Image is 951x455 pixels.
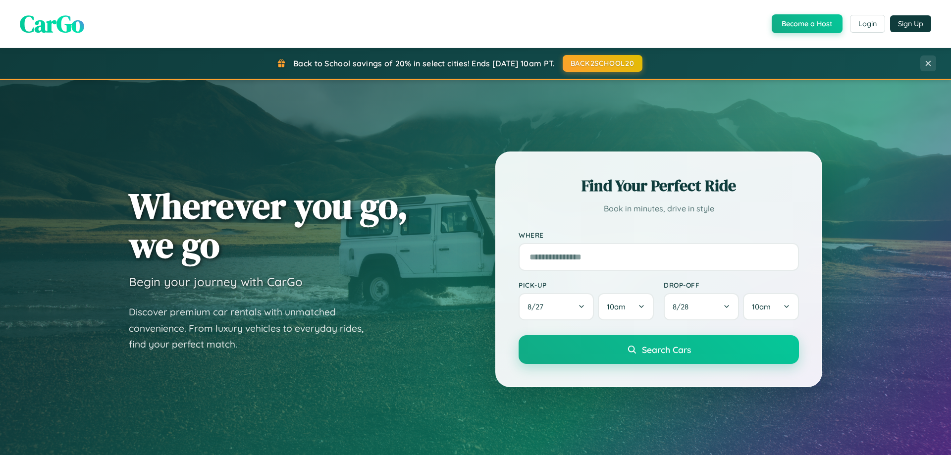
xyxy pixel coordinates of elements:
p: Book in minutes, drive in style [519,202,799,216]
label: Drop-off [664,281,799,289]
button: Sign Up [890,15,931,32]
span: Search Cars [642,344,691,355]
button: 10am [598,293,654,320]
button: 8/27 [519,293,594,320]
button: BACK2SCHOOL20 [563,55,642,72]
span: 8 / 28 [673,302,693,311]
p: Discover premium car rentals with unmatched convenience. From luxury vehicles to everyday rides, ... [129,304,376,353]
h3: Begin your journey with CarGo [129,274,303,289]
button: Search Cars [519,335,799,364]
label: Where [519,231,799,239]
span: 10am [607,302,626,311]
span: 8 / 27 [528,302,548,311]
button: 10am [743,293,799,320]
button: Login [850,15,885,33]
span: Back to School savings of 20% in select cities! Ends [DATE] 10am PT. [293,58,555,68]
span: 10am [752,302,771,311]
span: CarGo [20,7,84,40]
h1: Wherever you go, we go [129,186,408,264]
button: 8/28 [664,293,739,320]
label: Pick-up [519,281,654,289]
h2: Find Your Perfect Ride [519,175,799,197]
button: Become a Host [772,14,843,33]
